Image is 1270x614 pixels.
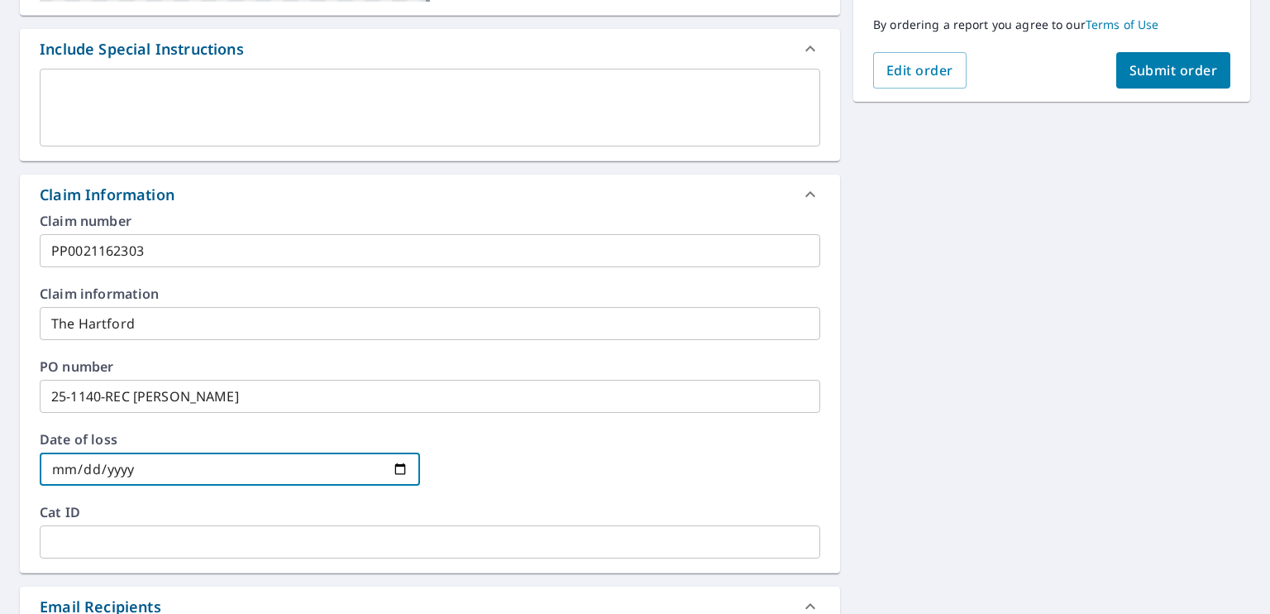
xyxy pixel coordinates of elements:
[1129,61,1218,79] span: Submit order
[40,360,820,373] label: PO number
[886,61,953,79] span: Edit order
[1086,17,1159,32] a: Terms of Use
[1116,52,1231,89] button: Submit order
[873,17,1230,32] p: By ordering a report you agree to our
[20,175,840,214] div: Claim Information
[40,506,820,519] label: Cat ID
[20,29,840,69] div: Include Special Instructions
[40,38,244,60] div: Include Special Instructions
[40,184,174,206] div: Claim Information
[873,52,967,89] button: Edit order
[40,433,420,446] label: Date of loss
[40,214,820,228] label: Claim number
[40,287,820,300] label: Claim information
